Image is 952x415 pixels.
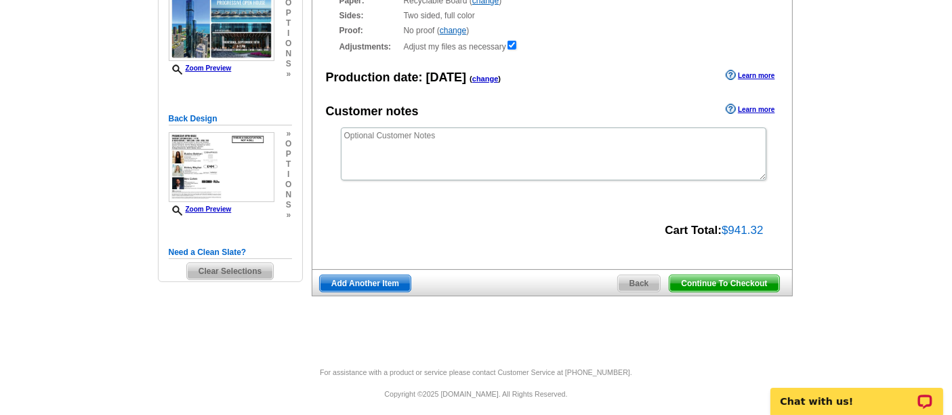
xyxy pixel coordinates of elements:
[326,102,419,121] div: Customer notes
[285,190,291,200] span: n
[285,159,291,170] span: t
[762,372,952,415] iframe: LiveChat chat widget
[285,39,291,49] span: o
[169,246,292,259] h5: Need a Clean Slate?
[326,68,501,87] div: Production date:
[339,9,400,22] strong: Sides:
[726,104,774,115] a: Learn more
[285,200,291,210] span: s
[722,224,763,237] span: $941.32
[285,170,291,180] span: i
[187,263,273,279] span: Clear Selections
[669,275,779,292] span: Continue To Checkout
[169,132,274,202] img: small-thumb.jpg
[440,26,466,35] a: change
[285,49,291,59] span: n
[665,224,722,237] strong: Cart Total:
[285,59,291,69] span: s
[285,28,291,39] span: i
[285,129,291,139] span: »
[285,210,291,220] span: »
[285,149,291,159] span: p
[320,275,411,292] span: Add Another Item
[472,75,499,83] a: change
[285,69,291,79] span: »
[285,139,291,149] span: o
[470,75,501,83] span: ( )
[169,205,232,213] a: Zoom Preview
[339,41,400,53] strong: Adjustments:
[285,18,291,28] span: t
[617,275,661,292] a: Back
[726,70,774,81] a: Learn more
[285,180,291,190] span: o
[285,8,291,18] span: p
[169,64,232,72] a: Zoom Preview
[319,275,411,292] a: Add Another Item
[426,71,467,84] span: [DATE]
[169,113,292,125] h5: Back Design
[339,24,400,37] strong: Proof:
[339,24,765,37] div: No proof ( )
[339,39,765,53] div: Adjust my files as necessary
[618,275,661,292] span: Back
[339,9,765,22] div: Two sided, full color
